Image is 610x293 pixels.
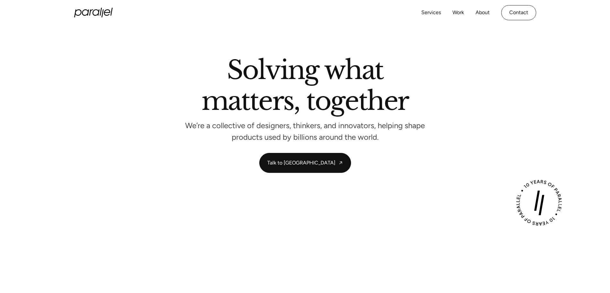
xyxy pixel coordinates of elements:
p: We’re a collective of designers, thinkers, and innovators, helping shape products used by billion... [185,123,425,140]
a: Work [452,8,464,17]
a: Services [421,8,441,17]
a: home [74,8,113,17]
a: About [476,8,490,17]
a: Contact [501,5,536,20]
h2: Solving what matters, together [202,58,409,116]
